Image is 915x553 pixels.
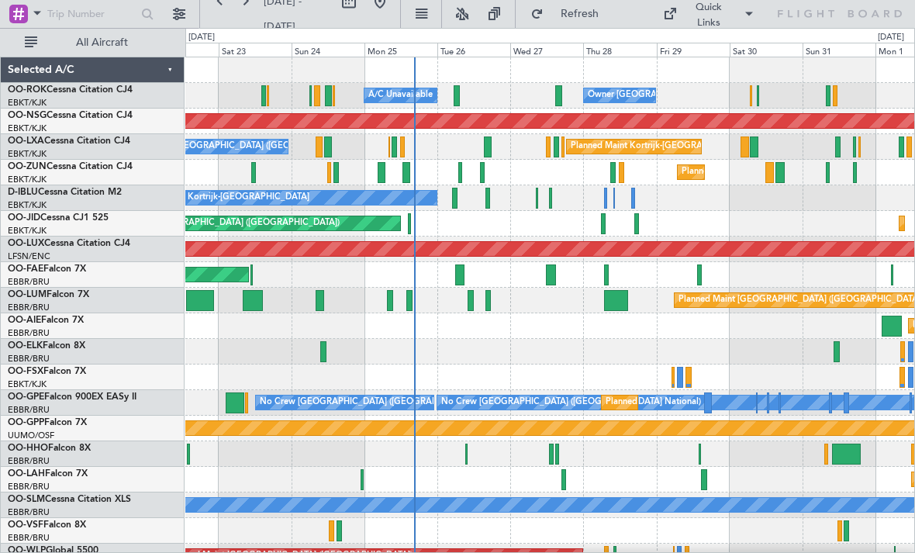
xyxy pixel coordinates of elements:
a: EBBR/BRU [8,353,50,365]
a: EBKT/KJK [8,97,47,109]
span: OO-ROK [8,85,47,95]
div: Planned Maint Kortrijk-[GEOGRAPHIC_DATA] [571,135,751,158]
div: Planned Maint Kortrijk-[GEOGRAPHIC_DATA] [682,161,862,184]
a: EBBR/BRU [8,506,50,518]
button: Quick Links [655,2,762,26]
div: Sun 31 [803,43,875,57]
div: A/C Unavailable [GEOGRAPHIC_DATA] ([GEOGRAPHIC_DATA] National) [108,135,396,158]
span: OO-AIE [8,316,41,325]
div: A/C Unavailable [368,84,433,107]
a: EBBR/BRU [8,481,50,493]
button: Refresh [523,2,616,26]
div: [DATE] [188,31,215,44]
a: EBKT/KJK [8,148,47,160]
a: EBBR/BRU [8,532,50,544]
span: OO-SLM [8,495,45,504]
span: OO-ELK [8,341,43,351]
span: D-IBLU [8,188,38,197]
span: OO-VSF [8,520,43,530]
span: OO-LUX [8,239,44,248]
div: Sat 30 [730,43,803,57]
span: OO-LAH [8,469,45,479]
span: All Aircraft [40,37,164,48]
span: OO-ZUN [8,162,47,171]
div: Tue 26 [437,43,510,57]
span: Refresh [547,9,612,19]
a: OO-HHOFalcon 8X [8,444,91,453]
span: OO-HHO [8,444,48,453]
div: No Crew Kortrijk-[GEOGRAPHIC_DATA] [150,186,309,209]
div: Fri 29 [657,43,730,57]
a: EBBR/BRU [8,455,50,467]
span: OO-FAE [8,264,43,274]
span: OO-GPE [8,392,44,402]
div: No Crew [GEOGRAPHIC_DATA] ([GEOGRAPHIC_DATA] National) [260,391,520,414]
span: OO-LUM [8,290,47,299]
a: OO-GPEFalcon 900EX EASy II [8,392,136,402]
button: All Aircraft [17,30,168,55]
a: OO-SLMCessna Citation XLS [8,495,131,504]
a: OO-JIDCessna CJ1 525 [8,213,109,223]
div: No Crew [GEOGRAPHIC_DATA] ([GEOGRAPHIC_DATA] National) [441,391,701,414]
a: OO-ROKCessna Citation CJ4 [8,85,133,95]
div: Sat 23 [219,43,292,57]
a: EBBR/BRU [8,404,50,416]
a: OO-LUMFalcon 7X [8,290,89,299]
div: Thu 28 [583,43,656,57]
div: Owner [GEOGRAPHIC_DATA]-[GEOGRAPHIC_DATA] [588,84,797,107]
div: Mon 25 [364,43,437,57]
input: Trip Number [47,2,136,26]
a: LFSN/ENC [8,251,50,262]
span: OO-LXA [8,137,44,146]
a: OO-GPPFalcon 7X [8,418,87,427]
div: Planned Maint [GEOGRAPHIC_DATA] ([GEOGRAPHIC_DATA]) [95,212,340,235]
a: EBKT/KJK [8,378,47,390]
a: OO-LXACessna Citation CJ4 [8,137,130,146]
a: OO-ZUNCessna Citation CJ4 [8,162,133,171]
a: OO-FAEFalcon 7X [8,264,86,274]
a: OO-ELKFalcon 8X [8,341,85,351]
a: EBKT/KJK [8,225,47,237]
span: OO-JID [8,213,40,223]
a: OO-FSXFalcon 7X [8,367,86,376]
div: Sun 24 [292,43,364,57]
span: OO-FSX [8,367,43,376]
a: OO-NSGCessna Citation CJ4 [8,111,133,120]
a: EBBR/BRU [8,327,50,339]
a: D-IBLUCessna Citation M2 [8,188,122,197]
span: OO-NSG [8,111,47,120]
div: [DATE] [878,31,904,44]
a: UUMO/OSF [8,430,54,441]
span: OO-GPP [8,418,44,427]
a: OO-LAHFalcon 7X [8,469,88,479]
a: EBKT/KJK [8,123,47,134]
a: EBBR/BRU [8,302,50,313]
div: Planned Maint [GEOGRAPHIC_DATA] ([GEOGRAPHIC_DATA] National) [606,391,886,414]
a: OO-LUXCessna Citation CJ4 [8,239,130,248]
a: OO-VSFFalcon 8X [8,520,86,530]
a: EBKT/KJK [8,174,47,185]
div: Wed 27 [510,43,583,57]
a: OO-AIEFalcon 7X [8,316,84,325]
a: EBBR/BRU [8,276,50,288]
a: EBKT/KJK [8,199,47,211]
